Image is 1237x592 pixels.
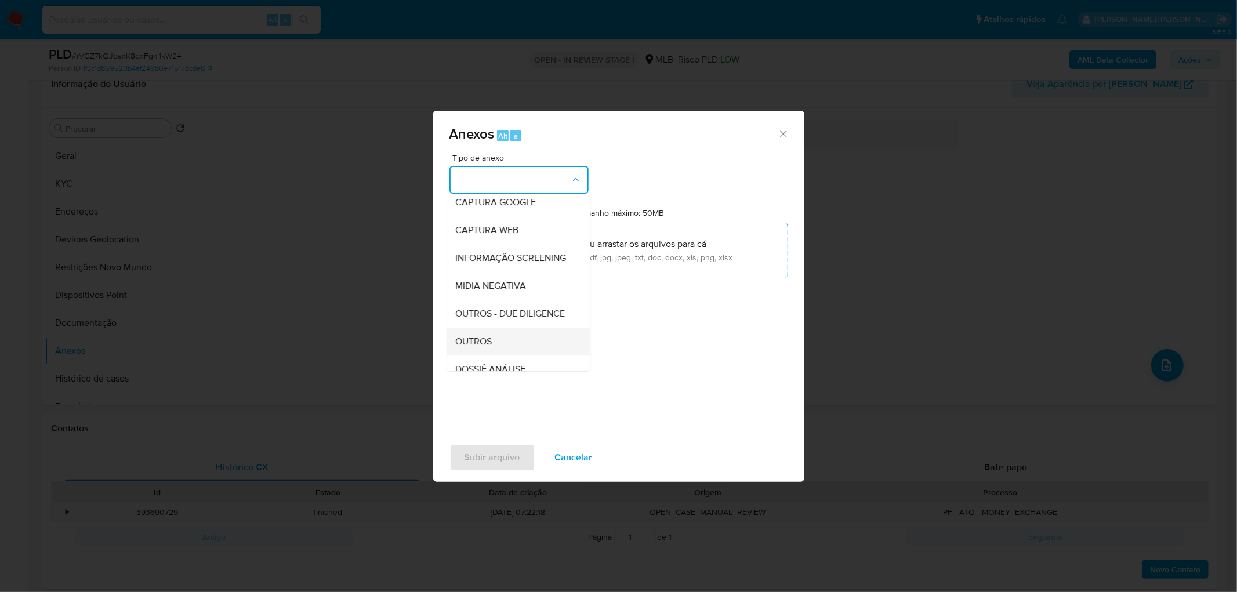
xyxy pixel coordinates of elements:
[456,224,519,236] span: CAPTURA WEB
[456,197,536,208] span: CAPTURA GOOGLE
[514,130,518,141] span: a
[456,280,527,292] span: MIDIA NEGATIVA
[456,252,567,264] span: INFORMAÇÃO SCREENING
[778,128,788,139] button: Fechar
[456,364,526,375] span: DOSSIÊ ANÁLISE
[452,154,592,162] span: Tipo de anexo
[449,124,495,144] span: Anexos
[456,336,492,347] span: OUTROS
[498,130,507,141] span: Alt
[576,208,664,218] label: Tamanho máximo: 50MB
[447,133,590,462] ul: Tipo de anexo
[456,308,565,319] span: OUTROS - DUE DILIGENCE
[540,444,608,471] button: Cancelar
[555,445,593,470] span: Cancelar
